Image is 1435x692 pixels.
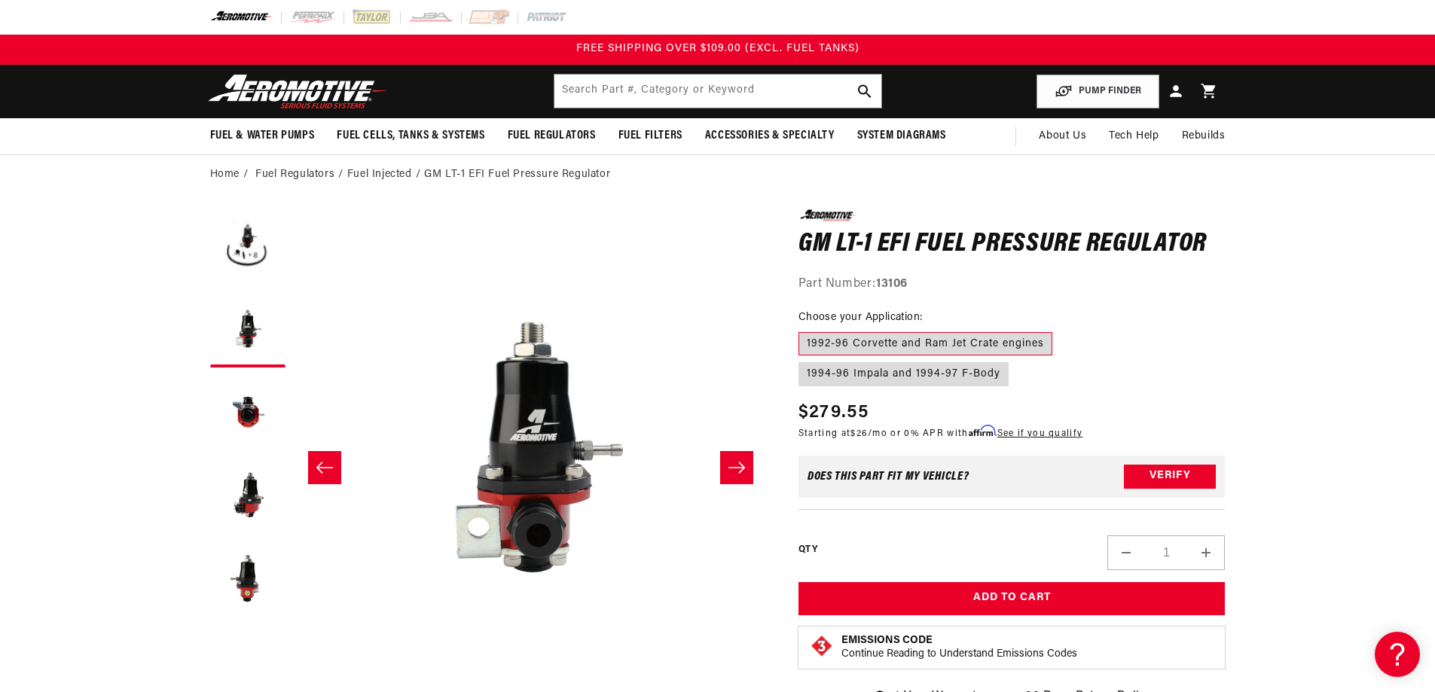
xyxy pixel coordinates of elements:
summary: Fuel Cells, Tanks & Systems [325,118,496,154]
h1: GM LT-1 EFI Fuel Pressure Regulator [798,233,1226,257]
span: $279.55 [798,399,869,426]
span: Fuel Cells, Tanks & Systems [337,128,484,144]
li: Fuel Regulators [255,166,347,183]
label: QTY [798,544,817,556]
label: 1992-96 Corvette and Ram Jet Crate engines [798,332,1052,356]
span: Affirm [969,425,995,437]
span: About Us [1039,130,1086,142]
button: Load image 4 in gallery view [210,458,285,533]
legend: Choose your Application: [798,309,924,325]
span: System Diagrams [857,128,946,144]
a: See if you qualify - Learn more about Affirm Financing (opens in modal) [997,429,1082,438]
input: Search by Part Number, Category or Keyword [554,75,881,108]
button: Load image 2 in gallery view [210,292,285,367]
button: Load image 1 in gallery view [210,209,285,285]
summary: Fuel Filters [607,118,694,154]
span: Tech Help [1109,128,1159,145]
span: Fuel Regulators [508,128,596,144]
button: Load image 3 in gallery view [210,375,285,450]
img: Aeromotive [204,74,392,109]
li: GM LT-1 EFI Fuel Pressure Regulator [424,166,610,183]
button: Add to Cart [798,582,1226,616]
button: Emissions CodeContinue Reading to Understand Emissions Codes [841,634,1077,661]
button: Slide left [308,451,341,484]
p: Continue Reading to Understand Emissions Codes [841,648,1077,661]
button: Slide right [720,451,753,484]
summary: System Diagrams [846,118,957,154]
button: search button [848,75,881,108]
a: About Us [1027,118,1098,154]
summary: Fuel & Water Pumps [199,118,326,154]
div: Does This part fit My vehicle? [808,471,969,483]
span: Fuel Filters [618,128,682,144]
nav: breadcrumbs [210,166,1226,183]
span: $26 [850,429,868,438]
button: Verify [1124,465,1216,489]
div: Part Number: [798,275,1226,294]
li: Fuel Injected [347,166,424,183]
span: FREE SHIPPING OVER $109.00 (EXCL. FUEL TANKS) [576,43,859,54]
span: Accessories & Specialty [705,128,835,144]
summary: Rebuilds [1171,118,1237,154]
button: PUMP FINDER [1037,75,1159,108]
summary: Tech Help [1098,118,1170,154]
label: 1994-96 Impala and 1994-97 F-Body [798,362,1009,386]
summary: Accessories & Specialty [694,118,846,154]
summary: Fuel Regulators [496,118,607,154]
span: Rebuilds [1182,128,1226,145]
p: Starting at /mo or 0% APR with . [798,426,1082,441]
a: Home [210,166,240,183]
strong: 13106 [876,278,908,290]
span: Fuel & Water Pumps [210,128,315,144]
strong: Emissions Code [841,635,933,646]
img: Emissions code [810,634,834,658]
button: Load image 5 in gallery view [210,541,285,616]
